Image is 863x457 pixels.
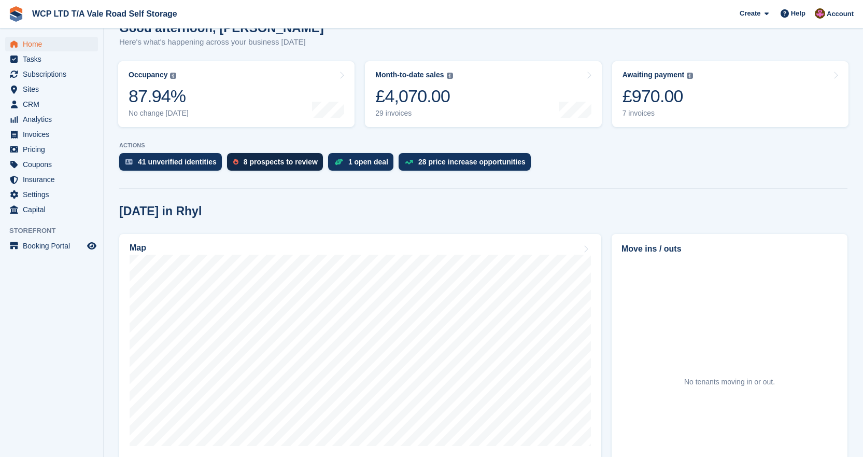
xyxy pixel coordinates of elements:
img: deal-1b604bf984904fb50ccaf53a9ad4b4a5d6e5aea283cecdc64d6e3604feb123c2.svg [334,158,343,165]
div: Month-to-date sales [375,71,444,79]
div: 1 open deal [348,158,388,166]
span: Settings [23,187,85,202]
p: ACTIONS [119,142,847,149]
a: menu [5,82,98,96]
div: No tenants moving in or out. [684,377,775,387]
span: CRM [23,97,85,112]
a: Month-to-date sales £4,070.00 29 invoices [365,61,601,127]
a: Awaiting payment £970.00 7 invoices [612,61,848,127]
h2: Move ins / outs [621,243,838,255]
div: £970.00 [623,86,694,107]
a: menu [5,142,98,157]
div: Occupancy [129,71,167,79]
img: icon-info-grey-7440780725fd019a000dd9b08b2336e03edf1995a4989e88bcd33f0948082b44.svg [687,73,693,79]
a: menu [5,239,98,253]
span: Create [740,8,760,19]
span: Storefront [9,226,103,236]
span: Analytics [23,112,85,127]
a: menu [5,127,98,142]
h2: [DATE] in Rhyl [119,204,202,218]
div: 41 unverified identities [138,158,217,166]
a: 28 price increase opportunities [399,153,536,176]
a: menu [5,187,98,202]
div: 7 invoices [623,109,694,118]
div: 29 invoices [375,109,452,118]
span: Capital [23,202,85,217]
a: 8 prospects to review [227,153,328,176]
div: No change [DATE] [129,109,189,118]
div: 8 prospects to review [244,158,318,166]
a: menu [5,52,98,66]
img: stora-icon-8386f47178a22dfd0bd8f6a31ec36ba5ce8667c1dd55bd0f319d3a0aa187defe.svg [8,6,24,22]
span: Home [23,37,85,51]
span: Invoices [23,127,85,142]
span: Booking Portal [23,239,85,253]
img: icon-info-grey-7440780725fd019a000dd9b08b2336e03edf1995a4989e88bcd33f0948082b44.svg [447,73,453,79]
span: Pricing [23,142,85,157]
span: Tasks [23,52,85,66]
span: Subscriptions [23,67,85,81]
a: Preview store [86,240,98,252]
a: menu [5,172,98,187]
a: WCP LTD T/A Vale Road Self Storage [28,5,181,22]
a: menu [5,112,98,127]
h2: Map [130,243,146,253]
img: icon-info-grey-7440780725fd019a000dd9b08b2336e03edf1995a4989e88bcd33f0948082b44.svg [170,73,176,79]
div: 87.94% [129,86,189,107]
span: Account [827,9,854,19]
img: verify_identity-adf6edd0f0f0b5bbfe63781bf79b02c33cf7c696d77639b501bdc392416b5a36.svg [125,159,133,165]
a: menu [5,37,98,51]
span: Insurance [23,172,85,187]
a: 1 open deal [328,153,399,176]
a: menu [5,202,98,217]
div: Awaiting payment [623,71,685,79]
img: prospect-51fa495bee0391a8d652442698ab0144808aea92771e9ea1ae160a38d050c398.svg [233,159,238,165]
span: Coupons [23,157,85,172]
a: 41 unverified identities [119,153,227,176]
div: 28 price increase opportunities [418,158,526,166]
img: Mike Hughes [815,8,825,19]
p: Here's what's happening across your business [DATE] [119,36,324,48]
div: £4,070.00 [375,86,452,107]
a: menu [5,157,98,172]
img: price_increase_opportunities-93ffe204e8149a01c8c9dc8f82e8f89637d9d84a8eef4429ea346261dce0b2c0.svg [405,160,413,164]
span: Help [791,8,805,19]
a: menu [5,67,98,81]
a: Occupancy 87.94% No change [DATE] [118,61,355,127]
span: Sites [23,82,85,96]
a: menu [5,97,98,112]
